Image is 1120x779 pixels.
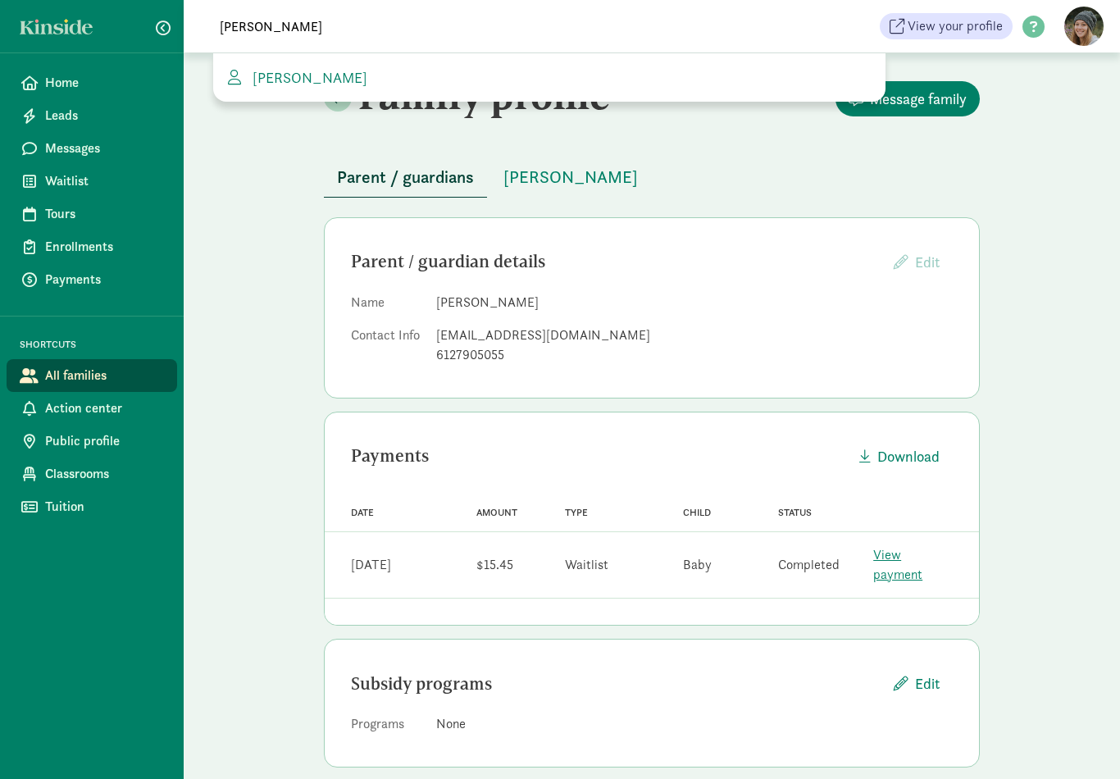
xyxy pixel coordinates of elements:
[7,490,177,523] a: Tuition
[45,139,164,158] span: Messages
[476,507,517,518] span: Amount
[436,345,953,365] div: 6127905055
[7,458,177,490] a: Classrooms
[324,72,649,118] h2: Family profile
[45,270,164,289] span: Payments
[7,359,177,392] a: All families
[881,666,953,701] button: Edit
[7,132,177,165] a: Messages
[324,168,487,187] a: Parent / guardians
[210,10,670,43] input: Search for a family, child or location
[877,445,940,467] span: Download
[683,507,711,518] span: Child
[490,157,651,197] button: [PERSON_NAME]
[565,555,608,575] div: Waitlist
[45,237,164,257] span: Enrollments
[565,507,588,518] span: Type
[337,164,474,190] span: Parent / guardians
[351,714,423,740] dt: Programs
[778,507,812,518] span: Status
[7,198,177,230] a: Tours
[246,68,367,87] span: [PERSON_NAME]
[683,555,712,575] div: Baby
[7,165,177,198] a: Waitlist
[45,497,164,517] span: Tuition
[873,546,922,583] a: View payment
[226,66,872,89] a: [PERSON_NAME]
[7,230,177,263] a: Enrollments
[351,671,881,697] div: Subsidy programs
[45,366,164,385] span: All families
[351,555,391,575] div: [DATE]
[7,99,177,132] a: Leads
[503,164,638,190] span: [PERSON_NAME]
[835,81,980,116] button: Message family
[881,244,953,280] button: Edit
[476,555,513,575] div: $15.45
[436,326,953,345] div: [EMAIL_ADDRESS][DOMAIN_NAME]
[7,263,177,296] a: Payments
[351,443,846,469] div: Payments
[45,73,164,93] span: Home
[908,16,1003,36] span: View your profile
[45,204,164,224] span: Tours
[45,171,164,191] span: Waitlist
[436,293,953,312] dd: [PERSON_NAME]
[846,439,953,474] button: Download
[45,464,164,484] span: Classrooms
[351,326,423,371] dt: Contact Info
[436,714,953,734] div: None
[870,88,967,110] span: Message family
[7,425,177,458] a: Public profile
[915,672,940,695] span: Edit
[7,66,177,99] a: Home
[45,106,164,125] span: Leads
[7,392,177,425] a: Action center
[1038,700,1120,779] iframe: Chat Widget
[45,399,164,418] span: Action center
[880,13,1013,39] a: View your profile
[490,168,651,187] a: [PERSON_NAME]
[351,248,881,275] div: Parent / guardian details
[915,253,940,271] span: Edit
[778,555,840,575] div: Completed
[351,507,374,518] span: Date
[351,293,423,319] dt: Name
[45,431,164,451] span: Public profile
[324,157,487,198] button: Parent / guardians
